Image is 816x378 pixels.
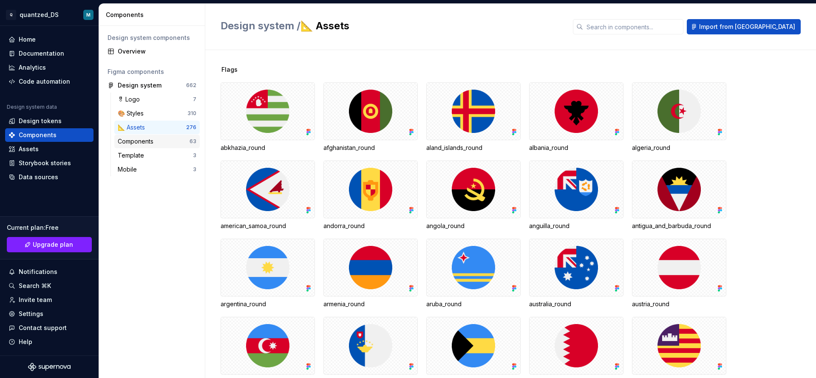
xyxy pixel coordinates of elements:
[529,300,623,308] div: australia_round
[187,110,196,117] div: 310
[19,173,58,181] div: Data sources
[426,222,521,230] div: angola_round
[5,307,93,321] a: Settings
[699,23,795,31] span: Import from [GEOGRAPHIC_DATA]
[19,35,36,44] div: Home
[19,296,52,304] div: Invite team
[5,61,93,74] a: Analytics
[186,124,196,131] div: 276
[5,293,93,307] a: Invite team
[426,82,521,152] div: aland_islands_round
[221,239,315,308] div: argentina_round
[7,104,57,110] div: Design system data
[7,237,92,252] a: Upgrade plan
[687,19,801,34] button: Import from [GEOGRAPHIC_DATA]
[7,223,92,232] div: Current plan : Free
[104,45,200,58] a: Overview
[19,159,71,167] div: Storybook stories
[118,95,143,104] div: 🎖 Logo
[86,11,91,18] div: M
[19,49,64,58] div: Documentation
[19,268,57,276] div: Notifications
[632,222,726,230] div: antigua_and_barbuda_round
[426,300,521,308] div: aruba_round
[5,265,93,279] button: Notifications
[426,161,521,230] div: angola_round
[5,321,93,335] button: Contact support
[118,109,147,118] div: 🎨 Styles
[118,151,147,160] div: Template
[2,6,97,24] button: Qquantzed_DSM
[632,161,726,230] div: antigua_and_barbuda_round
[118,47,196,56] div: Overview
[193,152,196,159] div: 3
[5,156,93,170] a: Storybook stories
[221,161,315,230] div: american_samoa_round
[19,131,57,139] div: Components
[19,117,62,125] div: Design tokens
[529,144,623,152] div: albania_round
[426,239,521,308] div: aruba_round
[426,144,521,152] div: aland_islands_round
[6,10,16,20] div: Q
[632,239,726,308] div: austria_round
[323,222,418,230] div: andorra_round
[5,47,93,60] a: Documentation
[19,63,46,72] div: Analytics
[19,282,51,290] div: Search ⌘K
[529,82,623,152] div: albania_round
[19,338,32,346] div: Help
[221,82,315,152] div: abkhazia_round
[186,82,196,89] div: 662
[114,121,200,134] a: 📐 Assets276
[5,114,93,128] a: Design tokens
[529,161,623,230] div: anguilla_round
[323,82,418,152] div: afghanistan_round
[323,300,418,308] div: armenia_round
[19,145,39,153] div: Assets
[28,363,71,371] svg: Supernova Logo
[114,93,200,106] a: 🎖 Logo7
[583,19,683,34] input: Search in components...
[221,20,300,32] span: Design system /
[19,77,70,86] div: Code automation
[104,79,200,92] a: Design system662
[5,142,93,156] a: Assets
[5,279,93,293] button: Search ⌘K
[5,170,93,184] a: Data sources
[108,34,196,42] div: Design system components
[19,310,43,318] div: Settings
[529,222,623,230] div: anguilla_round
[193,166,196,173] div: 3
[33,240,73,249] span: Upgrade plan
[114,149,200,162] a: Template3
[632,300,726,308] div: austria_round
[632,144,726,152] div: algeria_round
[5,75,93,88] a: Code automation
[5,128,93,142] a: Components
[323,161,418,230] div: andorra_round
[529,239,623,308] div: australia_round
[19,324,67,332] div: Contact support
[221,300,315,308] div: argentina_round
[323,144,418,152] div: afghanistan_round
[118,165,140,174] div: Mobile
[5,33,93,46] a: Home
[114,135,200,148] a: Components63
[20,11,59,19] div: quantzed_DS
[118,137,157,146] div: Components
[106,11,201,19] div: Components
[221,144,315,152] div: abkhazia_round
[221,65,238,74] span: Flags
[118,123,148,132] div: 📐 Assets
[118,81,161,90] div: Design system
[114,163,200,176] a: Mobile3
[632,82,726,152] div: algeria_round
[221,222,315,230] div: american_samoa_round
[108,68,196,76] div: Figma components
[221,19,563,33] h2: 📐 Assets
[114,107,200,120] a: 🎨 Styles310
[323,239,418,308] div: armenia_round
[190,138,196,145] div: 63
